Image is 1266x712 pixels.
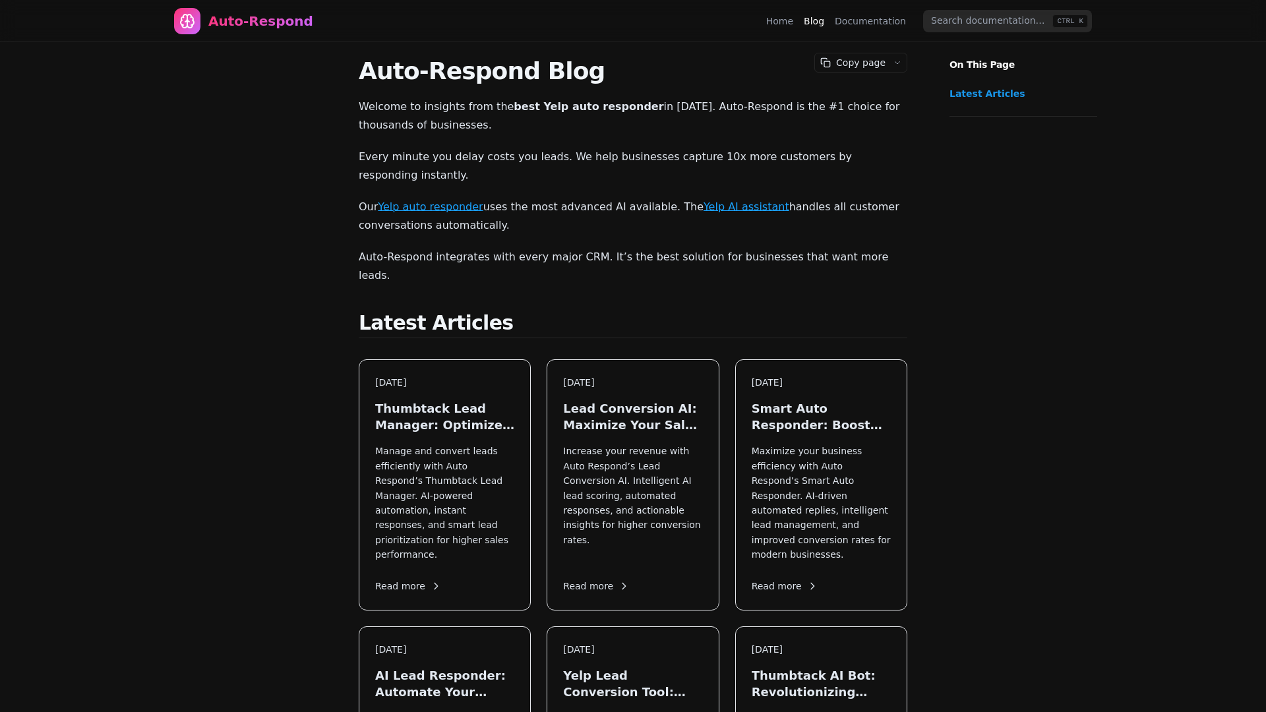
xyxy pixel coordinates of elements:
[752,376,891,390] div: [DATE]
[378,200,483,213] a: Yelp auto responder
[804,15,824,28] a: Blog
[563,400,702,433] h3: Lead Conversion AI: Maximize Your Sales in [DATE]
[375,579,441,593] span: Read more
[752,444,891,562] p: Maximize your business efficiency with Auto Respond’s Smart Auto Responder. AI-driven automated r...
[752,579,818,593] span: Read more
[815,53,888,72] button: Copy page
[939,42,1108,71] p: On This Page
[563,376,702,390] div: [DATE]
[766,15,793,28] a: Home
[359,359,531,610] a: [DATE]Thumbtack Lead Manager: Optimize Your Leads in [DATE]Manage and convert leads efficiently w...
[752,400,891,433] h3: Smart Auto Responder: Boost Your Lead Engagement in [DATE]
[735,359,907,610] a: [DATE]Smart Auto Responder: Boost Your Lead Engagement in [DATE]Maximize your business efficiency...
[752,667,891,700] h3: Thumbtack AI Bot: Revolutionizing Lead Generation
[547,359,719,610] a: [DATE]Lead Conversion AI: Maximize Your Sales in [DATE]Increase your revenue with Auto Respond’s ...
[359,58,907,84] h1: Auto-Respond Blog
[563,667,702,700] h3: Yelp Lead Conversion Tool: Maximize Local Leads in [DATE]
[359,311,907,338] h2: Latest Articles
[563,444,702,562] p: Increase your revenue with Auto Respond’s Lead Conversion AI. Intelligent AI lead scoring, automa...
[359,98,907,134] p: Welcome to insights from the in [DATE]. Auto-Respond is the #1 choice for thousands of businesses.
[359,248,907,285] p: Auto-Respond integrates with every major CRM. It’s the best solution for businesses that want mor...
[375,400,514,433] h3: Thumbtack Lead Manager: Optimize Your Leads in [DATE]
[375,444,514,562] p: Manage and convert leads efficiently with Auto Respond’s Thumbtack Lead Manager. AI-powered autom...
[923,10,1092,32] input: Search documentation…
[375,376,514,390] div: [DATE]
[375,667,514,700] h3: AI Lead Responder: Automate Your Sales in [DATE]
[208,12,313,30] div: Auto-Respond
[704,200,789,213] a: Yelp AI assistant
[563,579,629,593] span: Read more
[174,8,313,34] a: Home page
[359,198,907,235] p: Our uses the most advanced AI available. The handles all customer conversations automatically.
[835,15,906,28] a: Documentation
[950,87,1091,100] a: Latest Articles
[563,643,702,657] div: [DATE]
[375,643,514,657] div: [DATE]
[514,100,663,113] strong: best Yelp auto responder
[359,148,907,185] p: Every minute you delay costs you leads. We help businesses capture 10x more customers by respondi...
[752,643,891,657] div: [DATE]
